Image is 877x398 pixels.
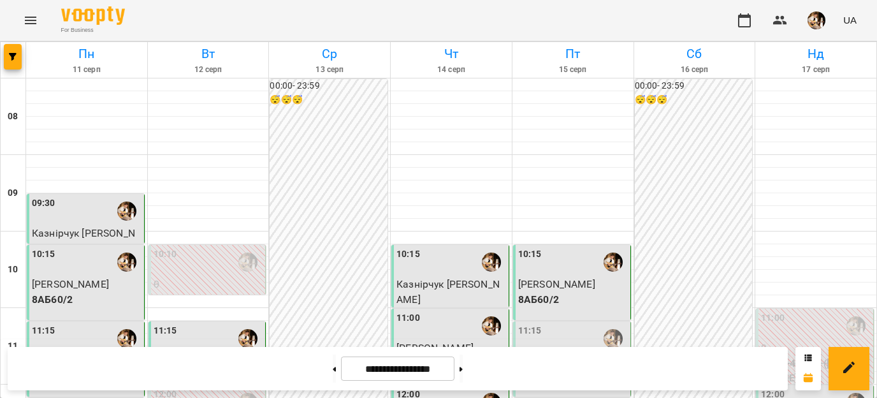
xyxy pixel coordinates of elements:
img: 0162ea527a5616b79ea1cf03ccdd73a5.jpg [808,11,825,29]
h6: 15 серп [514,64,632,76]
p: Бк45/зі сплатою [154,292,263,307]
img: Сергій ВЛАСОВИЧ [117,202,136,221]
p: 0 [154,277,263,292]
p: 8АБ45/2 [396,307,506,322]
h6: 12 серп [150,64,267,76]
h6: 14 серп [393,64,510,76]
h6: 😴😴😴 [635,93,753,107]
button: Menu [15,5,46,36]
h6: 10 [8,263,18,277]
img: Сергій ВЛАСОВИЧ [238,329,257,348]
h6: 16 серп [636,64,753,76]
h6: 08 [8,110,18,124]
label: 11:15 [518,324,542,338]
label: 10:15 [32,247,55,262]
h6: 13 серп [271,64,388,76]
label: 11:15 [32,324,55,338]
img: Сергій ВЛАСОВИЧ [846,316,866,335]
label: 10:15 [518,247,542,262]
h6: 09 [8,186,18,200]
h6: Нд [757,44,874,64]
h6: Сб [636,44,753,64]
h6: 😴😴😴 [270,93,388,107]
label: 11:15 [154,324,177,338]
img: Voopty Logo [61,6,125,25]
h6: 11 серп [28,64,145,76]
h6: Пт [514,44,632,64]
span: [PERSON_NAME] [518,278,595,290]
label: 10:15 [396,247,420,262]
p: 8АБ60/2 [518,292,628,307]
span: [PERSON_NAME] [32,278,109,290]
label: 10:10 [154,247,177,262]
img: Сергій ВЛАСОВИЧ [482,253,501,272]
label: 11:00 [761,311,785,325]
img: Сергій ВЛАСОВИЧ [117,329,136,348]
span: Казнірчук [PERSON_NAME] [32,227,135,254]
label: 09:30 [32,196,55,210]
h6: Чт [393,44,510,64]
span: Казнірчук [PERSON_NAME] [396,278,500,306]
button: UA [838,8,862,32]
p: 8АБ60/2 [32,292,141,307]
img: Сергій ВЛАСОВИЧ [482,316,501,335]
h6: 00:00 - 23:59 [270,79,388,93]
h6: Ср [271,44,388,64]
img: Сергій ВЛАСОВИЧ [117,253,136,272]
h6: 17 серп [757,64,874,76]
span: UA [843,13,857,27]
label: 11:00 [396,311,420,325]
h6: 00:00 - 23:59 [635,79,753,93]
h6: Вт [150,44,267,64]
img: Сергій ВЛАСОВИЧ [604,329,623,348]
h6: Пн [28,44,145,64]
img: Сергій ВЛАСОВИЧ [604,253,623,272]
span: For Business [61,26,125,34]
img: Сергій ВЛАСОВИЧ [238,253,257,272]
